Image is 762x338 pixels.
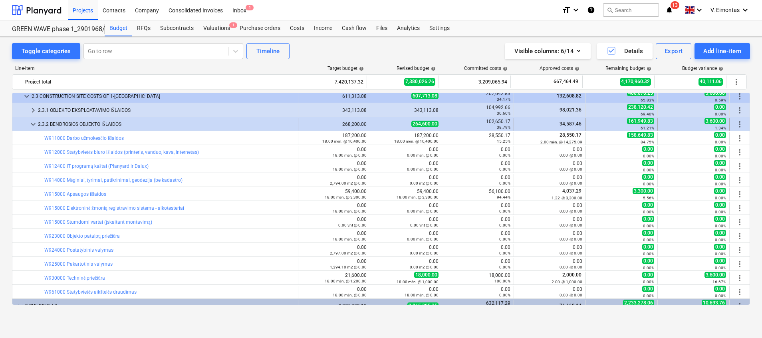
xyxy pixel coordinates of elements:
small: 0.00% [715,112,726,116]
div: 268,200.00 [302,121,367,127]
small: 1,394.10 m2 @ 0.00 [330,265,367,269]
button: Search [603,3,659,17]
small: 0.59% [715,98,726,102]
small: 0.00 @ 0.00 [560,237,582,241]
small: 1.34% [715,126,726,130]
span: help [573,66,579,71]
div: 3 BUILDING AB [25,300,295,312]
div: Toggle categories [22,46,71,56]
div: 3,209,065.94 [442,76,507,88]
a: W961000 Statybvietės aikštelės draudimas [44,289,137,295]
small: 18.00 mėn. @ 0.00 [333,167,367,171]
small: 0.00% [715,252,726,256]
div: Timeline [256,46,280,56]
div: Project total [25,76,292,88]
small: 0.00% [715,266,726,270]
span: keyboard_arrow_down [16,301,25,311]
div: 0.00 [517,258,582,270]
div: 0.00 [517,161,582,172]
div: Budget variance [682,66,723,71]
span: 0.00 [714,286,726,292]
span: search [607,7,613,13]
div: 0.00 [373,245,439,256]
small: 0.00% [643,154,654,158]
small: 0.00 mėn. @ 0.00 [407,153,439,157]
div: 0.00 [445,147,510,158]
small: 18.00 mėn. @ 10,400.00 [322,139,367,143]
small: 94.44% [497,195,510,199]
span: 0.00 [714,132,726,138]
a: RFQs [132,20,155,36]
div: Target budget [327,66,364,71]
small: 0.00% [715,196,726,200]
small: 0.00% [715,154,726,158]
button: Details [597,43,653,59]
i: Knowledge base [587,5,595,15]
small: 0.00 m2 @ 0.00 [410,181,439,185]
a: W930000 Techninė priežiūra [44,275,105,281]
div: 2.3.2 BENDROSIOS OBJEKTO IŠLAIDOS [38,118,295,131]
small: 1.22 @ 3,300.00 [552,196,582,200]
small: 84.75% [641,140,654,144]
a: W925000 Pakartotinis valymas [44,261,113,267]
span: More actions [735,161,744,171]
small: 0.00% [499,209,510,213]
div: 7,420,137.32 [298,76,363,88]
span: More actions [735,231,744,241]
div: 0.00 [302,161,367,172]
small: 0.00 @ 0.00 [560,209,582,213]
span: 238,120.42 [627,104,654,110]
small: 0.00 vnt @ 0.00 [410,223,439,227]
a: Subcontracts [155,20,198,36]
div: Costs [285,20,309,36]
span: 0.00 [642,216,654,222]
small: 0.00 @ 0.00 [560,293,582,297]
span: 0.00 [714,202,726,208]
span: 4,037.29 [562,188,582,194]
span: 3,600.00 [704,272,726,278]
a: W912000 Statybvietės biuro išlaidos (printeris, vanduo, kava, internetas) [44,149,199,155]
a: W915000 Elektroninė žmonių registravimo sistema - alkotesteriai [44,205,184,211]
span: More actions [735,91,744,101]
div: 0.00 [302,217,367,228]
span: 0.00 [642,286,654,292]
div: 0.00 [373,258,439,270]
div: 102,650.17 [445,119,510,130]
small: 18.00 mėn. @ 1,200.00 [325,279,367,283]
div: 0.00 [517,175,582,186]
small: 0.00% [715,294,726,298]
small: 69.40% [641,112,654,116]
small: 0.00% [499,293,510,297]
a: Cash flow [337,20,371,36]
span: 3,600.00 [704,90,726,96]
span: 667,464.49 [553,78,579,85]
small: 0.00% [643,168,654,172]
a: W923000 Objekto patalpų priežiūra [44,233,120,239]
small: 0.00% [643,280,654,284]
div: 0.00 [373,231,439,242]
span: More actions [735,203,744,213]
span: 607,713.08 [411,93,439,99]
span: More actions [735,133,744,143]
span: 0.00 [642,160,654,166]
small: 0.00% [499,251,510,255]
small: 0.00 vnt @ 0.00 [338,223,367,227]
button: Toggle categories [12,43,80,59]
span: 0.00 [714,230,726,236]
div: 2,876,089.11 [302,303,367,309]
span: More actions [735,105,744,115]
small: 0.00 @ 0.00 [560,251,582,255]
small: 65.83% [641,98,654,102]
a: Valuations1 [198,20,235,36]
a: W912400 IT programų kaštai (Planyard ir Dalux) [44,163,149,169]
span: 1 [229,22,237,28]
small: 18.00 mėn. @ 3,300.00 [325,195,367,199]
div: Purchase orders [235,20,285,36]
div: 0.00 [445,231,510,242]
a: Settings [425,20,454,36]
div: 0.00 [302,231,367,242]
div: 343,113.08 [302,107,367,113]
div: 0.00 [445,258,510,270]
span: 3,300.00 [633,188,654,194]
